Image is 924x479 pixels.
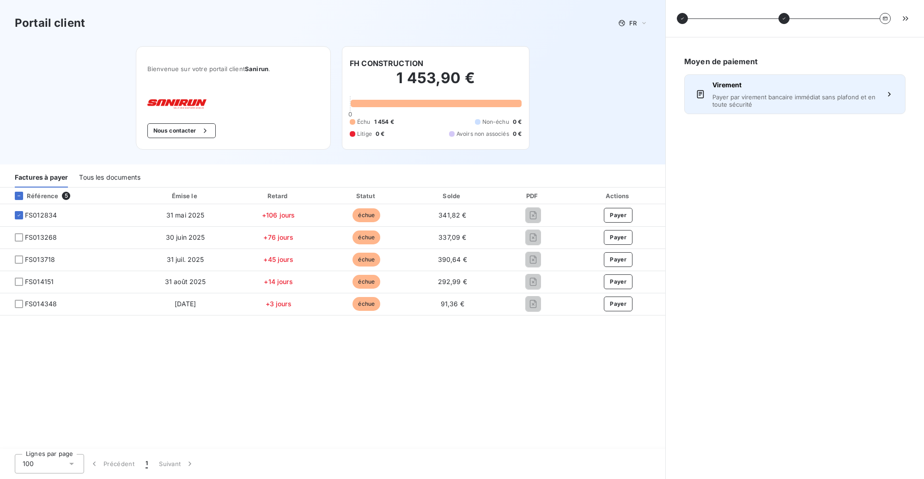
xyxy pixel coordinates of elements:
span: [DATE] [175,300,196,308]
span: 292,99 € [438,278,467,285]
span: Échu [357,118,371,126]
h3: Portail client [15,15,85,31]
button: Nous contacter [147,123,216,138]
h2: 1 453,90 € [350,69,522,97]
span: 337,09 € [438,233,466,241]
span: 91,36 € [441,300,464,308]
span: +3 jours [266,300,292,308]
span: FS013268 [25,233,57,242]
span: +106 jours [262,211,295,219]
span: FS012834 [25,211,57,220]
span: échue [353,253,380,267]
span: 0 € [376,130,384,138]
span: FS014348 [25,299,57,309]
div: PDF [497,191,569,200]
span: Litige [357,130,372,138]
span: +14 jours [264,278,292,285]
button: Payer [604,208,632,223]
span: +76 jours [263,233,293,241]
h6: Moyen de paiement [684,56,906,67]
div: Actions [573,191,663,200]
h6: FH CONSTRUCTION [350,58,423,69]
span: échue [353,230,380,244]
span: Payer par virement bancaire immédiat sans plafond et en toute sécurité [712,93,877,108]
span: 31 mai 2025 [166,211,205,219]
span: 390,64 € [438,255,467,263]
div: Statut [325,191,408,200]
span: 30 juin 2025 [166,233,205,241]
button: Précédent [84,454,140,473]
span: Virement [712,80,877,90]
button: Payer [604,230,632,245]
span: 1 454 € [374,118,394,126]
span: échue [353,275,380,289]
span: échue [353,297,380,311]
button: Payer [604,252,632,267]
span: 0 € [513,118,522,126]
div: Émise le [139,191,232,200]
span: Bienvenue sur votre portail client . [147,65,319,73]
span: 1 [146,459,148,468]
span: échue [353,208,380,222]
span: FR [629,19,637,27]
div: Référence [7,192,58,200]
span: 31 août 2025 [165,278,206,285]
button: Suivant [153,454,200,473]
span: 100 [23,459,34,468]
div: Tous les documents [79,168,140,188]
span: 0 [348,110,352,118]
span: FS014151 [25,277,54,286]
img: Company logo [147,99,207,109]
div: Factures à payer [15,168,68,188]
span: Avoirs non associés [456,130,509,138]
span: Sanirun [245,65,268,73]
div: Retard [236,191,321,200]
div: Solde [412,191,493,200]
span: 0 € [513,130,522,138]
span: Non-échu [482,118,509,126]
button: Payer [604,274,632,289]
button: 1 [140,454,153,473]
span: +45 jours [263,255,293,263]
span: 341,82 € [438,211,466,219]
span: 31 juil. 2025 [167,255,204,263]
button: Payer [604,297,632,311]
span: 5 [62,192,70,200]
span: FS013718 [25,255,55,264]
